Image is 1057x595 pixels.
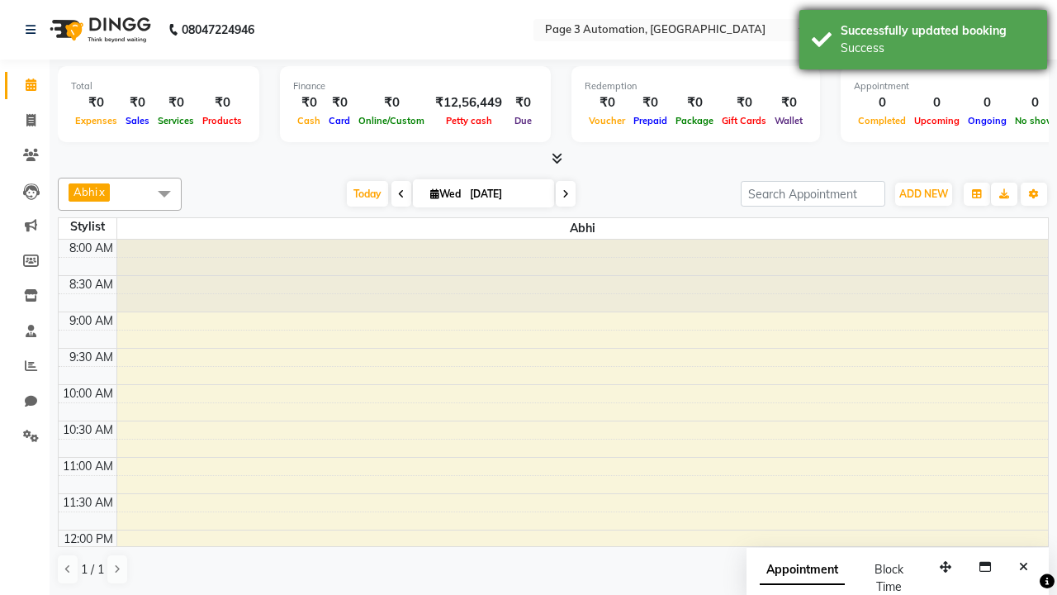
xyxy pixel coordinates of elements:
[293,79,538,93] div: Finance
[121,93,154,112] div: ₹0
[629,115,671,126] span: Prepaid
[964,93,1011,112] div: 0
[964,115,1011,126] span: Ongoing
[354,93,429,112] div: ₹0
[509,93,538,112] div: ₹0
[854,115,910,126] span: Completed
[442,115,496,126] span: Petty cash
[71,115,121,126] span: Expenses
[81,561,104,578] span: 1 / 1
[66,240,116,257] div: 8:00 AM
[42,7,155,53] img: logo
[59,385,116,402] div: 10:00 AM
[59,218,116,236] div: Stylist
[770,115,807,126] span: Wallet
[585,115,629,126] span: Voucher
[841,22,1035,40] div: Successfully updated booking
[66,349,116,366] div: 9:30 AM
[426,188,465,200] span: Wed
[97,185,105,198] a: x
[718,93,770,112] div: ₹0
[910,115,964,126] span: Upcoming
[895,183,952,206] button: ADD NEW
[671,93,718,112] div: ₹0
[66,276,116,293] div: 8:30 AM
[741,181,885,207] input: Search Appointment
[465,182,547,207] input: 2025-09-03
[354,115,429,126] span: Online/Custom
[325,115,354,126] span: Card
[718,115,770,126] span: Gift Cards
[71,79,246,93] div: Total
[154,93,198,112] div: ₹0
[910,93,964,112] div: 0
[73,185,97,198] span: Abhi
[854,93,910,112] div: 0
[198,93,246,112] div: ₹0
[60,531,116,548] div: 12:00 PM
[585,79,807,93] div: Redemption
[510,115,536,126] span: Due
[585,93,629,112] div: ₹0
[182,7,254,53] b: 08047224946
[59,421,116,439] div: 10:30 AM
[841,40,1035,57] div: Success
[770,93,807,112] div: ₹0
[1012,555,1036,580] button: Close
[760,555,845,585] span: Appointment
[293,115,325,126] span: Cash
[293,93,325,112] div: ₹0
[154,115,198,126] span: Services
[429,93,509,112] div: ₹12,56,449
[117,218,1049,239] span: Abhi
[198,115,246,126] span: Products
[59,458,116,475] div: 11:00 AM
[629,93,671,112] div: ₹0
[347,181,388,207] span: Today
[59,494,116,512] div: 11:30 AM
[66,312,116,330] div: 9:00 AM
[71,93,121,112] div: ₹0
[671,115,718,126] span: Package
[121,115,154,126] span: Sales
[875,562,903,594] span: Block Time
[325,93,354,112] div: ₹0
[899,188,948,200] span: ADD NEW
